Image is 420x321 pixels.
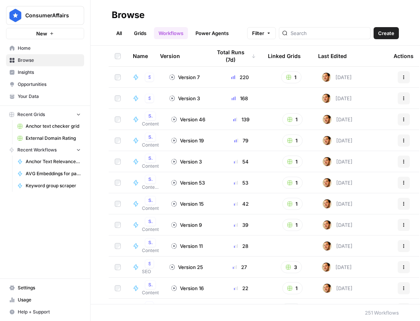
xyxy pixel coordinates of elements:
[323,242,332,251] img: 7dkj40nmz46gsh6f912s7bk0kz0q
[218,263,261,271] div: 27
[148,239,152,246] span: Studio 2.0
[148,218,152,225] span: Studio 2.0
[142,163,159,170] span: Content
[14,168,84,180] a: AVG Embeddings for page and Target Keyword
[14,156,84,168] a: Anchor Text Relevance Checker
[18,69,81,76] span: Insights
[322,94,331,103] img: 7dkj40nmz46gsh6f912s7bk0kz0q
[133,280,159,296] a: Similarity score improverStudio 2.0Content
[323,284,332,293] img: 7dkj40nmz46gsh6f912s7bk0kz0q
[282,135,303,147] button: 1
[133,46,148,66] div: Name
[6,66,84,78] a: Insights
[142,142,159,148] span: Content
[18,284,81,291] span: Settings
[18,45,81,52] span: Home
[169,263,203,271] div: Version 25
[142,268,157,275] span: SEO
[323,157,352,166] div: [DATE]
[171,200,204,208] div: Version 15
[18,309,81,315] span: Help + Support
[25,12,71,19] span: ConsumerAffairs
[154,27,188,39] a: Workflows
[318,46,347,66] div: Last Edited
[211,46,256,66] div: Total Runs (7d)
[218,95,261,102] div: 168
[322,73,331,82] img: 7dkj40nmz46gsh6f912s7bk0kz0q
[220,179,262,186] div: 53
[17,147,57,153] span: Recent Workflows
[18,57,81,64] span: Browse
[26,170,81,177] span: AVG Embeddings for page and Target Keyword
[281,303,302,315] button: 1
[282,156,303,168] button: 1
[26,123,81,130] span: Anchor text checker grid
[169,95,200,102] div: Version 3
[171,242,203,250] div: Version 11
[26,182,81,189] span: Keyword group scraper
[133,238,159,254] a: Recall scraperStudio 2.0Content
[323,220,332,229] img: 7dkj40nmz46gsh6f912s7bk0kz0q
[18,93,81,100] span: Your Data
[323,178,352,187] div: [DATE]
[6,306,84,318] button: Help + Support
[133,217,159,233] a: Article writerStudio 2.0Content
[220,284,262,292] div: 22
[281,71,302,83] button: 1
[142,226,159,233] span: Content
[323,199,332,208] img: 7dkj40nmz46gsh6f912s7bk0kz0q
[148,113,152,119] span: Studio 2.0
[171,158,202,165] div: Version 3
[282,219,303,231] button: 1
[6,28,84,39] button: New
[323,157,332,166] img: 7dkj40nmz46gsh6f912s7bk0kz0q
[378,29,394,37] span: Create
[148,95,151,102] span: Studio 2.0
[323,220,352,229] div: [DATE]
[26,135,81,142] span: External Domain Rating
[6,109,84,120] button: Recent Grids
[133,112,159,127] a: scrapeplsStudio 2.0Content
[6,42,84,54] a: Home
[247,27,276,39] button: Filter
[142,184,159,191] span: Content Refresh V2 [use-case4]
[220,242,262,250] div: 28
[191,27,233,39] a: Power Agents
[323,242,352,251] div: [DATE]
[148,74,151,81] span: Studio 2.0
[282,113,303,125] button: 1
[323,136,332,145] img: 7dkj40nmz46gsh6f912s7bk0kz0q
[282,177,303,189] button: 1
[323,199,352,208] div: [DATE]
[6,90,84,102] a: Your Data
[142,121,159,127] span: Content
[6,294,84,306] a: Usage
[9,9,22,22] img: ConsumerAffairs Logo
[171,221,202,229] div: Version 9
[133,154,159,170] a: WIT key insight writerStudio 2.0Content
[133,301,157,317] a: Target Prompt IdentifierStudio 2.0SEO
[220,116,262,123] div: 139
[148,281,152,288] span: Studio 2.0
[133,133,159,148] a: Best WIT by state writerStudio 2.0Content
[133,94,157,103] a: Google trends scraperStudio 2.0
[323,178,332,187] img: 7dkj40nmz46gsh6f912s7bk0kz0q
[323,115,352,124] div: [DATE]
[133,196,159,212] a: Cost of living updaterStudio 2.0Content
[133,259,157,275] a: AVG Embeddings for page and Target KeywordStudio 2.0SEO
[6,282,84,294] a: Settings
[169,73,200,81] div: Version 7
[322,263,331,272] img: 7dkj40nmz46gsh6f912s7bk0kz0q
[36,30,47,37] span: New
[6,6,84,25] button: Workspace: ConsumerAffairs
[14,180,84,192] a: Keyword group scraper
[142,205,159,212] span: Content
[148,176,152,183] span: Studio 2.0
[148,303,151,309] span: Studio 2.0
[18,81,81,88] span: Opportunities
[171,179,205,186] div: Version 53
[323,115,332,124] img: 7dkj40nmz46gsh6f912s7bk0kz0q
[148,155,152,162] span: Studio 2.0
[14,132,84,144] a: External Domain Rating
[112,9,145,21] div: Browse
